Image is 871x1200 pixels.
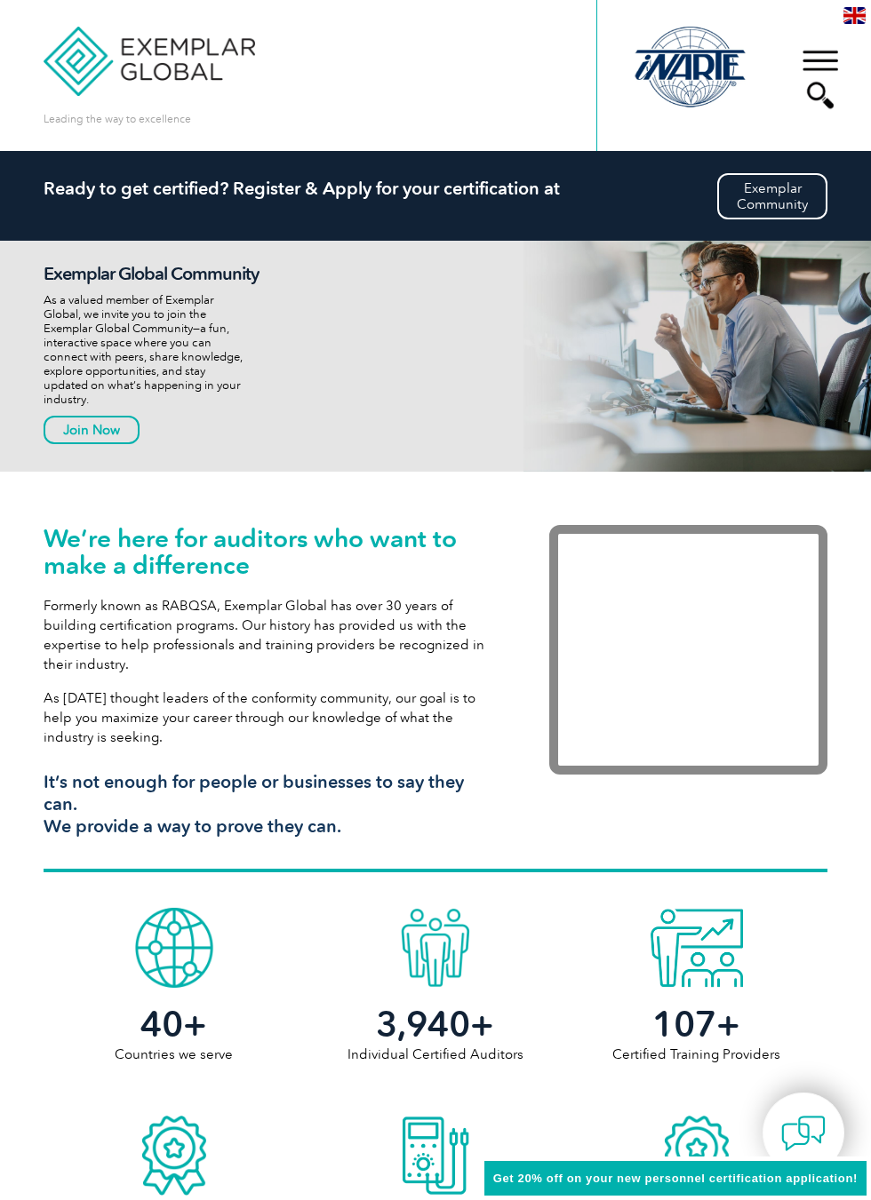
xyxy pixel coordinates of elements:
[305,1045,566,1080] p: Individual Certified Auditors
[376,1003,470,1045] span: 3,940
[493,1172,858,1185] span: Get 20% off on your new personnel certification application!
[44,109,191,129] p: Leading the way to excellence
[566,1010,827,1038] h2: +
[140,1003,183,1045] span: 40
[717,173,827,219] a: ExemplarCommunity
[843,7,866,24] img: en
[566,1045,827,1080] p: Certified Training Providers
[44,293,278,407] p: As a valued member of Exemplar Global, we invite you to join the Exemplar Global Community—a fun,...
[549,525,827,775] iframe: Exemplar Global: Working together to make a difference
[781,1111,826,1156] img: contact-chat.png
[44,525,496,578] h1: We’re here for auditors who want to make a difference
[44,771,496,838] h3: It’s not enough for people or businesses to say they can. We provide a way to prove they can.
[44,1045,305,1080] p: Countries we serve
[652,1003,716,1045] span: 107
[305,1010,566,1038] h2: +
[44,596,496,674] p: Formerly known as RABQSA, Exemplar Global has over 30 years of building certification programs. O...
[44,416,140,444] a: Join Now
[44,263,278,284] h2: Exemplar Global Community
[44,688,496,747] p: As [DATE] thought leaders of the conformity community, our goal is to help you maximize your care...
[44,1010,305,1038] h2: +
[44,178,827,199] h2: Ready to get certified? Register & Apply for your certification at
